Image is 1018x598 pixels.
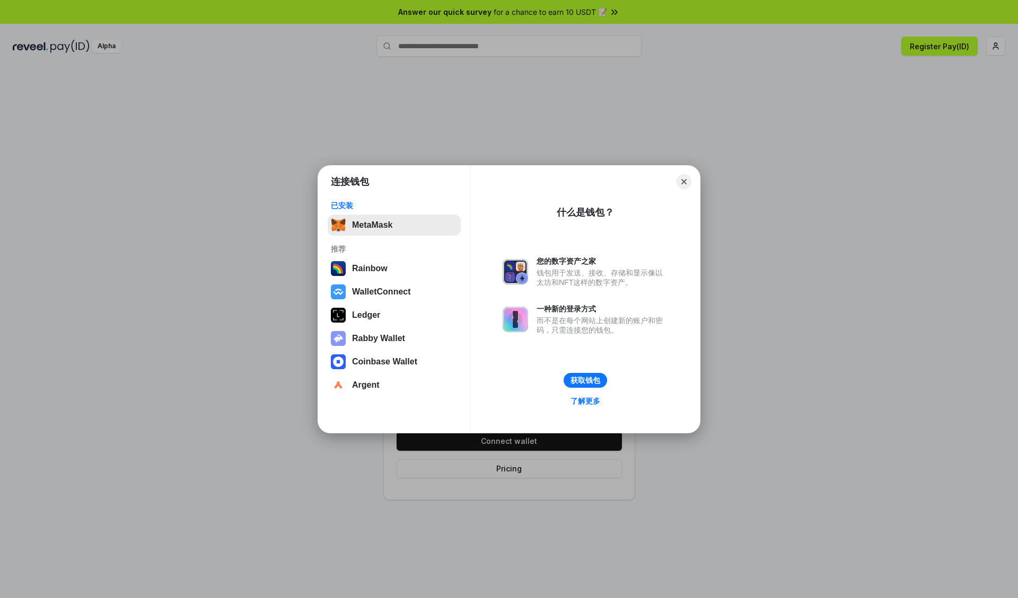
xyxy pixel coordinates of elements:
[331,244,458,254] div: 推荐
[537,268,668,287] div: 钱包用于发送、接收、存储和显示像以太坊和NFT这样的数字资产。
[352,264,388,273] div: Rainbow
[331,284,346,299] img: svg+xml,%3Csvg%20width%3D%2228%22%20height%3D%2228%22%20viewBox%3D%220%200%2028%2028%22%20fill%3D...
[331,175,369,188] h1: 连接钱包
[328,328,461,349] button: Rabby Wallet
[677,174,691,189] button: Close
[331,201,458,210] div: 已安装
[537,316,668,335] div: 而不是在每个网站上创建新的账户和密码，只需连接您的钱包。
[537,256,668,266] div: 您的数字资产之家
[331,261,346,276] img: svg+xml,%3Csvg%20width%3D%22120%22%20height%3D%22120%22%20viewBox%3D%220%200%20120%20120%22%20fil...
[331,308,346,323] img: svg+xml,%3Csvg%20xmlns%3D%22http%3A%2F%2Fwww.w3.org%2F2000%2Fsvg%22%20width%3D%2228%22%20height%3...
[328,258,461,279] button: Rainbow
[352,220,392,230] div: MetaMask
[352,287,411,297] div: WalletConnect
[503,307,528,332] img: svg+xml,%3Csvg%20xmlns%3D%22http%3A%2F%2Fwww.w3.org%2F2000%2Fsvg%22%20fill%3D%22none%22%20viewBox...
[328,305,461,326] button: Ledger
[328,374,461,396] button: Argent
[331,218,346,233] img: svg+xml,%3Csvg%20fill%3D%22none%22%20height%3D%2233%22%20viewBox%3D%220%200%2035%2033%22%20width%...
[537,304,668,314] div: 一种新的登录方式
[328,351,461,372] button: Coinbase Wallet
[328,281,461,302] button: WalletConnect
[352,310,380,320] div: Ledger
[571,376,600,385] div: 获取钱包
[331,331,346,346] img: svg+xml,%3Csvg%20xmlns%3D%22http%3A%2F%2Fwww.w3.org%2F2000%2Fsvg%22%20fill%3D%22none%22%20viewBox...
[564,394,607,408] a: 了解更多
[571,396,600,406] div: 了解更多
[352,380,380,390] div: Argent
[564,373,607,388] button: 获取钱包
[331,354,346,369] img: svg+xml,%3Csvg%20width%3D%2228%22%20height%3D%2228%22%20viewBox%3D%220%200%2028%2028%22%20fill%3D...
[352,334,405,343] div: Rabby Wallet
[331,378,346,392] img: svg+xml,%3Csvg%20width%3D%2228%22%20height%3D%2228%22%20viewBox%3D%220%200%2028%2028%22%20fill%3D...
[503,259,528,284] img: svg+xml,%3Csvg%20xmlns%3D%22http%3A%2F%2Fwww.w3.org%2F2000%2Fsvg%22%20fill%3D%22none%22%20viewBox...
[328,215,461,236] button: MetaMask
[557,206,614,219] div: 什么是钱包？
[352,357,417,367] div: Coinbase Wallet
